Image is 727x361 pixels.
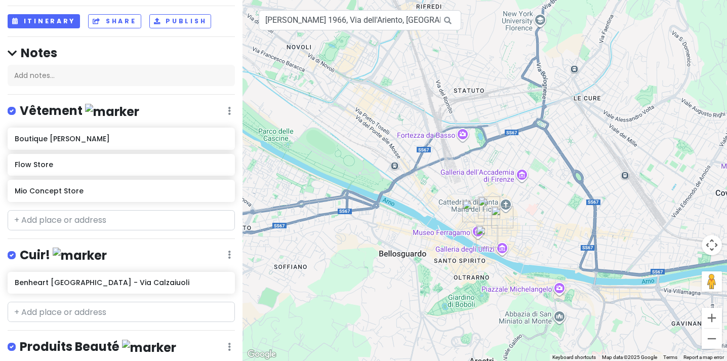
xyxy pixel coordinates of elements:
[702,329,722,349] button: Zoom out
[552,354,596,361] button: Keyboard shortcuts
[602,354,657,360] span: Map data ©2025 Google
[15,186,227,195] h6: Mio Concept Store
[85,104,139,119] img: marker
[20,103,139,119] h4: Vêtement
[702,235,722,255] button: Map camera controls
[8,45,235,61] h4: Notes
[8,14,80,29] button: Itinerary
[478,196,500,219] div: Flow Store
[245,348,278,361] a: Open this area in Google Maps (opens a new window)
[8,65,235,86] div: Add notes...
[702,308,722,328] button: Zoom in
[663,354,677,360] a: Terms (opens in new tab)
[702,271,722,292] button: Drag Pegman onto the map to open Street View
[8,302,235,322] input: + Add place or address
[15,134,227,143] h6: Boutique [PERSON_NAME]
[20,339,176,355] h4: Produits Beauté
[122,340,176,355] img: marker
[491,206,513,228] div: Benheart Firenze - Via Calzaiuoli
[15,160,227,169] h6: Flow Store
[15,278,227,287] h6: Benheart [GEOGRAPHIC_DATA] - Via Calzaiuoli
[245,348,278,361] img: Google
[683,354,724,360] a: Report a map error
[476,225,498,248] div: Boutique Nadine
[20,247,107,264] h4: Cuir!
[149,14,212,29] button: Publish
[53,248,107,263] img: marker
[8,210,235,230] input: + Add place or address
[259,10,461,30] input: Search a place
[88,14,141,29] button: Share
[462,200,484,222] div: Mio Concept Store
